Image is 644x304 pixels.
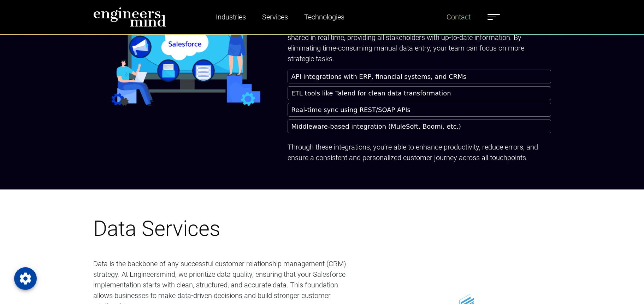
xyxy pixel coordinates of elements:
[112,2,260,106] img: Resilient_solutions
[301,9,347,25] a: Technologies
[93,216,220,241] span: Data Services
[288,119,551,133] li: Middleware-based integration (MuleSoft, Boomi, etc.)
[288,142,551,163] p: Through these integrations, you’re able to enhance productivity, reduce errors, and ensure a cons...
[259,9,291,25] a: Services
[93,7,166,27] img: logo
[444,9,473,25] a: Contact
[288,103,551,117] li: Real-time sync using REST/SOAP APIs
[288,70,551,83] li: API integrations with ERP, financial systems, and CRMs
[213,9,249,25] a: Industries
[288,86,551,100] li: ETL tools like Talend for clean data transformation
